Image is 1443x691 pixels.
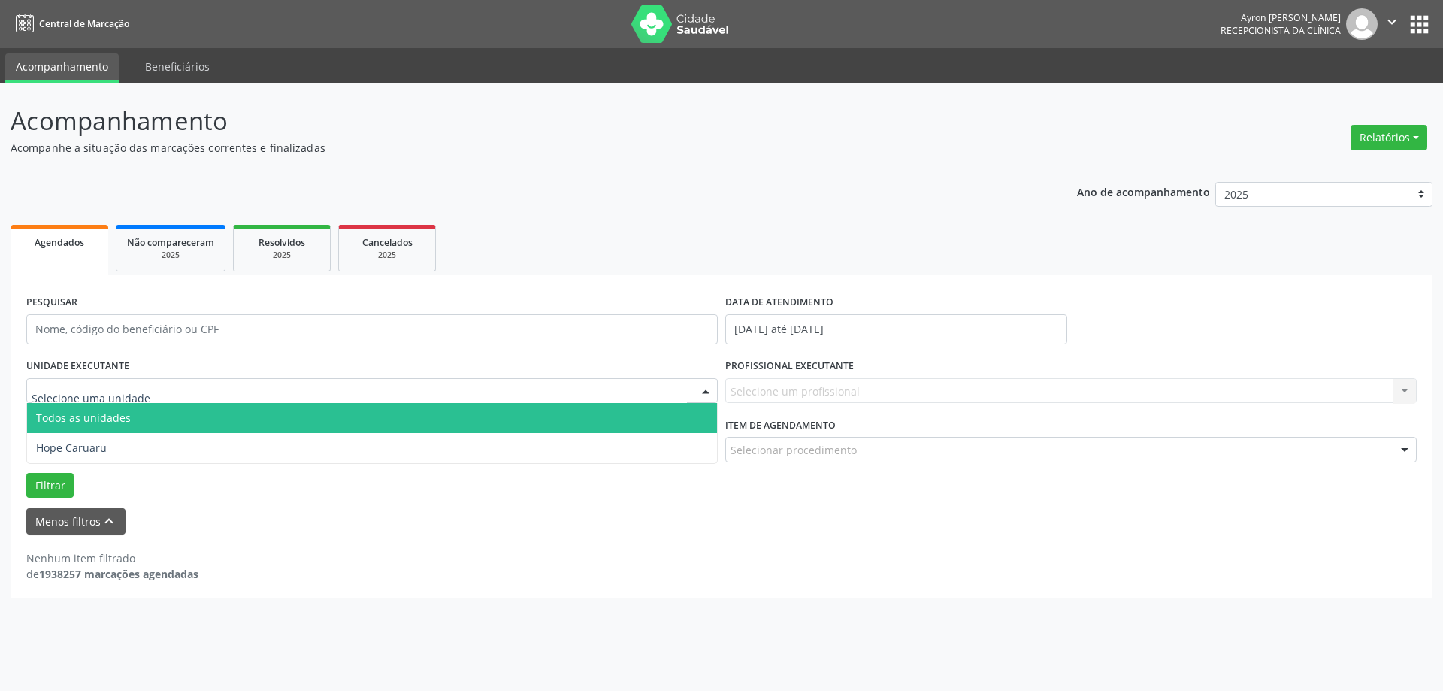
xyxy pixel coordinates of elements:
[1351,125,1427,150] button: Relatórios
[362,236,413,249] span: Cancelados
[39,17,129,30] span: Central de Marcação
[725,314,1067,344] input: Selecione um intervalo
[725,414,836,437] label: Item de agendamento
[127,250,214,261] div: 2025
[1221,11,1341,24] div: Ayron [PERSON_NAME]
[725,355,854,378] label: PROFISSIONAL EXECUTANTE
[244,250,319,261] div: 2025
[26,314,718,344] input: Nome, código do beneficiário ou CPF
[11,102,1006,140] p: Acompanhamento
[1346,8,1378,40] img: img
[1406,11,1432,38] button: apps
[32,383,687,414] input: Selecione uma unidade
[26,473,74,499] button: Filtrar
[101,513,117,529] i: keyboard_arrow_up
[26,550,198,566] div: Nenhum item filtrado
[26,566,198,582] div: de
[36,411,131,425] span: Todos as unidades
[1384,14,1400,30] i: 
[127,236,214,249] span: Não compareceram
[26,355,129,378] label: UNIDADE EXECUTANTE
[731,442,857,458] span: Selecionar procedimento
[1077,182,1210,201] p: Ano de acompanhamento
[135,53,220,80] a: Beneficiários
[35,236,84,249] span: Agendados
[1378,8,1406,40] button: 
[36,441,107,455] span: Hope Caruaru
[39,567,198,581] strong: 1938257 marcações agendadas
[725,291,833,314] label: DATA DE ATENDIMENTO
[5,53,119,83] a: Acompanhamento
[259,236,305,249] span: Resolvidos
[1221,24,1341,37] span: Recepcionista da clínica
[11,11,129,36] a: Central de Marcação
[11,140,1006,156] p: Acompanhe a situação das marcações correntes e finalizadas
[26,291,77,314] label: PESQUISAR
[26,508,126,535] button: Menos filtroskeyboard_arrow_up
[349,250,425,261] div: 2025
